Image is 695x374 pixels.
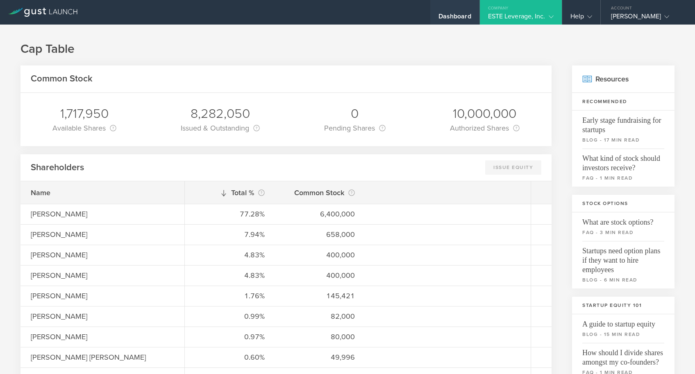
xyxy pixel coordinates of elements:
[195,270,265,281] div: 4.83%
[31,270,174,281] div: [PERSON_NAME]
[285,311,355,322] div: 82,000
[572,195,675,212] h3: Stock Options
[582,241,664,275] span: Startups need option plans if they want to hire employees
[31,311,174,322] div: [PERSON_NAME]
[31,73,93,85] h2: Common Stock
[582,229,664,236] small: faq - 3 min read
[570,12,592,25] div: Help
[572,65,675,93] h2: Resources
[285,270,355,281] div: 400,000
[285,209,355,219] div: 6,400,000
[582,331,664,338] small: blog - 15 min read
[572,314,675,343] a: A guide to startup equityblog - 15 min read
[572,110,675,149] a: Early stage fundraising for startupsblog - 17 min read
[195,229,265,240] div: 7.94%
[572,212,675,241] a: What are stock options?faq - 3 min read
[31,229,174,240] div: [PERSON_NAME]
[285,250,355,260] div: 400,000
[195,209,265,219] div: 77.28%
[285,229,355,240] div: 658,000
[195,291,265,301] div: 1.76%
[324,122,386,134] div: Pending Shares
[52,105,116,122] div: 1,717,950
[285,331,355,342] div: 80,000
[195,187,265,198] div: Total %
[572,241,675,288] a: Startups need option plans if they want to hire employeesblog - 6 min read
[31,162,84,173] h2: Shareholders
[450,122,520,134] div: Authorized Shares
[438,12,471,25] div: Dashboard
[285,291,355,301] div: 145,421
[181,122,260,134] div: Issued & Outstanding
[582,149,664,173] span: What kind of stock should investors receive?
[488,12,554,25] div: ESTE Leverage, Inc.
[324,105,386,122] div: 0
[582,276,664,284] small: blog - 6 min read
[195,352,265,363] div: 0.60%
[582,136,664,144] small: blog - 17 min read
[31,331,174,342] div: [PERSON_NAME]
[195,250,265,260] div: 4.83%
[181,105,260,122] div: 8,282,050
[31,352,174,363] div: [PERSON_NAME] [PERSON_NAME]
[195,331,265,342] div: 0.97%
[285,187,355,198] div: Common Stock
[195,311,265,322] div: 0.99%
[582,110,664,135] span: Early stage fundraising for startups
[654,335,695,374] iframe: Chat Widget
[572,297,675,314] h3: Startup Equity 101
[31,187,174,198] div: Name
[31,250,174,260] div: [PERSON_NAME]
[52,122,116,134] div: Available Shares
[285,352,355,363] div: 49,996
[572,93,675,110] h3: Recommended
[582,212,664,227] span: What are stock options?
[582,343,664,367] span: How should I divide shares amongst my co-founders?
[20,41,675,57] h1: Cap Table
[582,174,664,182] small: faq - 1 min read
[611,12,681,25] div: [PERSON_NAME]
[31,291,174,301] div: [PERSON_NAME]
[31,209,174,219] div: [PERSON_NAME]
[572,149,675,187] a: What kind of stock should investors receive?faq - 1 min read
[450,105,520,122] div: 10,000,000
[582,314,664,329] span: A guide to startup equity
